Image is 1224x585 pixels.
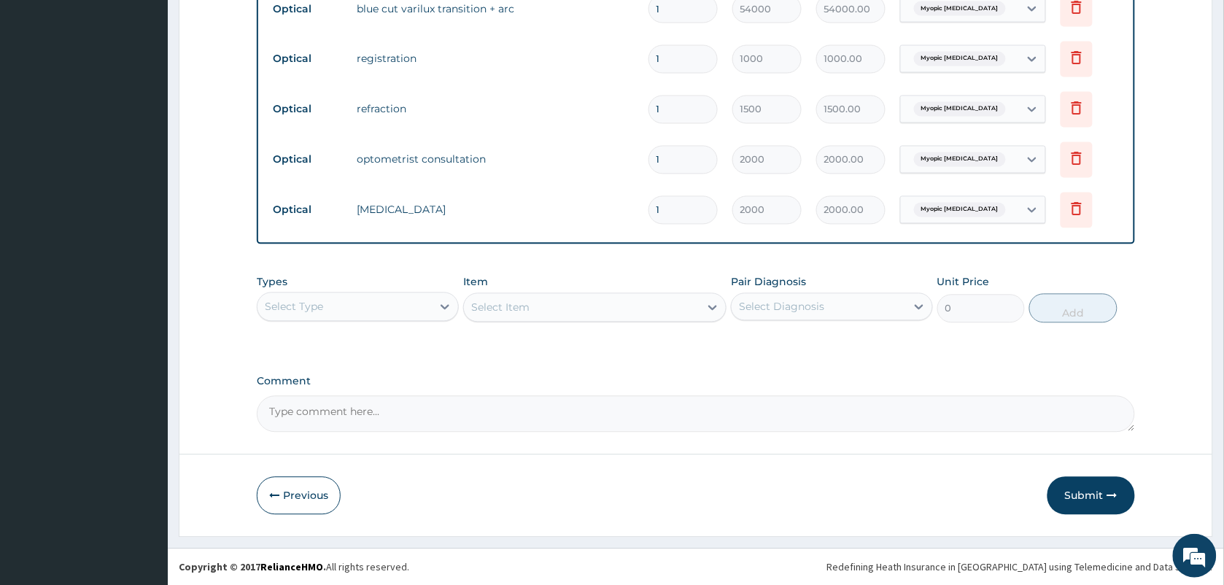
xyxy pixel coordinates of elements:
div: Chat with us now [76,82,245,101]
div: Select Diagnosis [739,300,824,314]
span: Myopic [MEDICAL_DATA] [914,52,1006,66]
button: Add [1029,294,1117,323]
a: RelianceHMO [260,561,323,574]
label: Item [463,275,488,290]
td: Optical [266,96,349,123]
div: Minimize live chat window [239,7,274,42]
img: d_794563401_company_1708531726252_794563401 [27,73,59,109]
td: registration [349,44,641,74]
button: Previous [257,477,341,515]
td: Optical [266,46,349,73]
td: refraction [349,95,641,124]
label: Unit Price [937,275,990,290]
td: [MEDICAL_DATA] [349,195,641,225]
td: optometrist consultation [349,145,641,174]
label: Pair Diagnosis [731,275,806,290]
label: Comment [257,376,1135,388]
textarea: Type your message and hit 'Enter' [7,398,278,449]
label: Types [257,276,287,289]
button: Submit [1047,477,1135,515]
span: Myopic [MEDICAL_DATA] [914,102,1006,117]
td: Optical [266,197,349,224]
strong: Copyright © 2017 . [179,561,326,574]
td: Optical [266,147,349,174]
div: Select Type [265,300,323,314]
div: Redefining Heath Insurance in [GEOGRAPHIC_DATA] using Telemedicine and Data Science! [827,560,1213,575]
span: Myopic [MEDICAL_DATA] [914,152,1006,167]
span: We're online! [85,184,201,331]
span: Myopic [MEDICAL_DATA] [914,203,1006,217]
span: Myopic [MEDICAL_DATA] [914,1,1006,16]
